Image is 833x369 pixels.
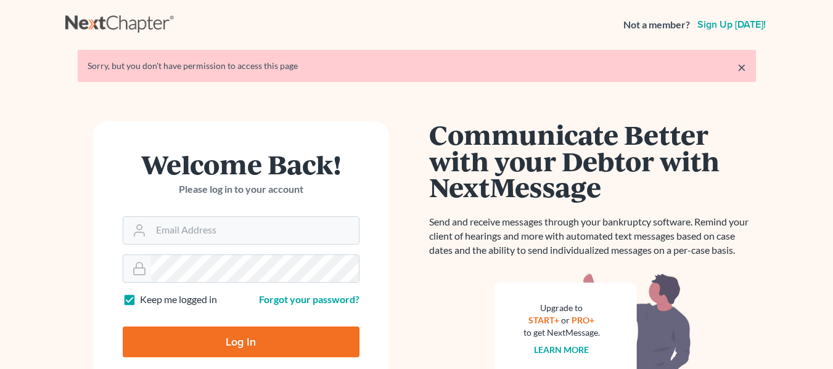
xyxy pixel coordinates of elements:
div: Sorry, but you don't have permission to access this page [88,60,746,72]
p: Please log in to your account [123,182,359,197]
div: Upgrade to [523,302,600,314]
p: Send and receive messages through your bankruptcy software. Remind your client of hearings and mo... [429,215,756,257]
label: Keep me logged in [140,293,217,307]
a: Forgot your password? [259,293,359,305]
strong: Not a member? [623,18,690,32]
a: START+ [528,315,559,325]
a: Sign up [DATE]! [695,20,768,30]
input: Log In [123,326,359,357]
div: to get NextMessage. [523,326,600,339]
a: × [737,60,746,75]
span: or [561,315,570,325]
a: PRO+ [572,315,594,325]
input: Email Address [151,217,359,244]
a: Learn more [534,344,589,355]
h1: Communicate Better with your Debtor with NextMessage [429,121,756,200]
h1: Welcome Back! [123,151,359,177]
